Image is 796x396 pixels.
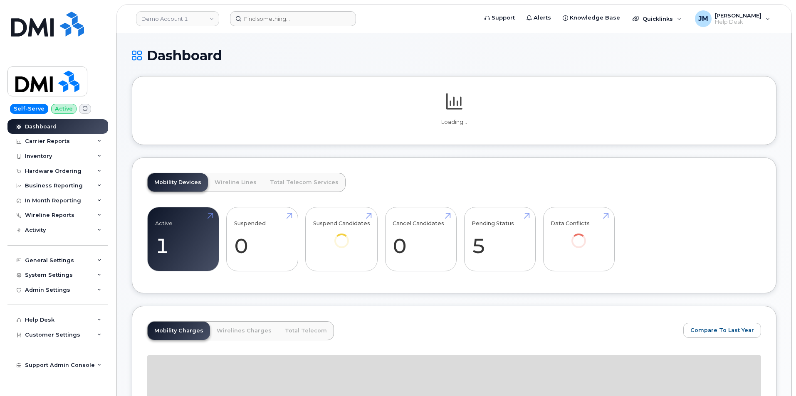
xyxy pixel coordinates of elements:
[132,48,776,63] h1: Dashboard
[551,212,607,260] a: Data Conflicts
[263,173,345,192] a: Total Telecom Services
[155,212,211,267] a: Active 1
[148,173,208,192] a: Mobility Devices
[472,212,528,267] a: Pending Status 5
[690,326,754,334] span: Compare To Last Year
[147,118,761,126] p: Loading...
[683,323,761,338] button: Compare To Last Year
[148,322,210,340] a: Mobility Charges
[278,322,334,340] a: Total Telecom
[208,173,263,192] a: Wireline Lines
[313,212,370,260] a: Suspend Candidates
[393,212,449,267] a: Cancel Candidates 0
[234,212,290,267] a: Suspended 0
[210,322,278,340] a: Wirelines Charges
